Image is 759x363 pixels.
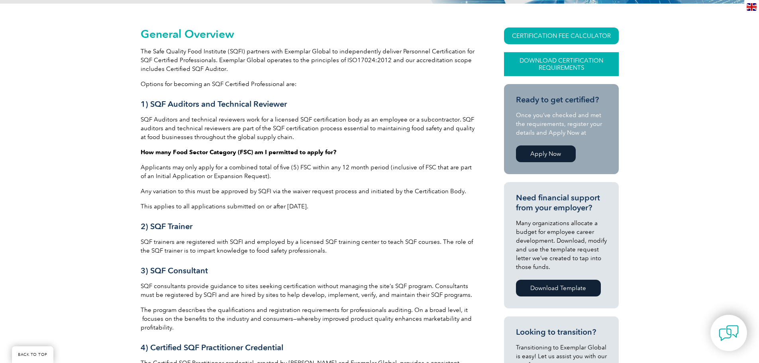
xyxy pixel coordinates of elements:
p: The Safe Quality Food Institute (SQFI) partners with Exemplar Global to independently deliver Per... [141,47,475,73]
h2: General Overview [141,27,475,40]
a: Download Certification Requirements [504,52,619,76]
h3: Need financial support from your employer? [516,193,607,213]
h3: Looking to transition? [516,327,607,337]
a: Apply Now [516,145,576,162]
h3: 4) Certified SQF Practitioner Credential [141,343,475,353]
p: Once you’ve checked and met the requirements, register your details and Apply Now at [516,111,607,137]
p: Many organizations allocate a budget for employee career development. Download, modify and use th... [516,219,607,271]
p: This applies to all applications submitted on or after [DATE]. [141,202,475,211]
h3: 1) SQF Auditors and Technical Reviewer [141,99,475,109]
h3: 3) SQF Consultant [141,266,475,276]
strong: How many Food Sector Category (FSC) am I permitted to apply for? [141,149,336,156]
h3: 2) SQF Trainer [141,222,475,232]
p: The program describes the qualifications and registration requirements for professionals auditing... [141,306,475,332]
img: contact-chat.png [719,323,739,343]
p: Any variation to this must be approved by SQFI via the waiver request process and initiated by th... [141,187,475,196]
a: CERTIFICATION FEE CALCULATOR [504,27,619,44]
a: Download Template [516,280,601,296]
p: Options for becoming an SQF Certified Professional are: [141,80,475,88]
a: BACK TO TOP [12,346,53,363]
p: SQF consultants provide guidance to sites seeking certification without managing the site’s SQF p... [141,282,475,299]
p: SQF trainers are registered with SQFI and employed by a licensed SQF training center to teach SQF... [141,237,475,255]
p: Applicants may only apply for a combined total of five (5) FSC within any 12 month period (inclus... [141,163,475,181]
p: SQF Auditors and technical reviewers work for a licensed SQF certification body as an employee or... [141,115,475,141]
h3: Ready to get certified? [516,95,607,105]
img: en [747,3,757,11]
